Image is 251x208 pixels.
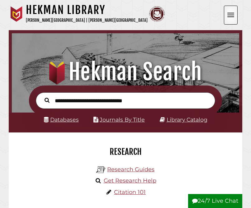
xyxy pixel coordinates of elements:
[44,116,79,123] a: Databases
[96,165,106,174] img: Hekman Library Logo
[13,146,238,157] h2: Research
[26,17,148,24] p: [PERSON_NAME][GEOGRAPHIC_DATA] | [PERSON_NAME][GEOGRAPHIC_DATA]
[26,3,148,17] h1: Hekman Library
[114,189,146,196] a: Citation 101
[41,96,53,104] button: Search
[16,58,235,86] h1: Hekman Search
[104,177,156,184] a: Get Research Help
[9,6,24,22] img: Calvin University
[224,6,238,25] button: Open the menu
[107,166,154,173] a: Research Guides
[167,116,207,123] a: Library Catalog
[100,116,145,123] a: Journals By Title
[149,6,165,22] img: Calvin Theological Seminary
[45,98,50,103] i: Search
